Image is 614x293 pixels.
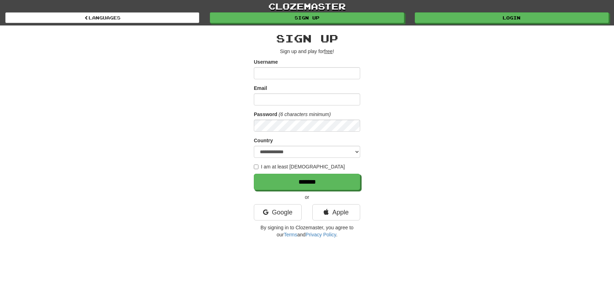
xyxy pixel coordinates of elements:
[210,12,404,23] a: Sign up
[284,232,297,237] a: Terms
[254,48,360,55] p: Sign up and play for !
[254,137,273,144] label: Country
[254,204,302,220] a: Google
[254,33,360,44] h2: Sign up
[254,58,278,65] label: Username
[312,204,360,220] a: Apple
[254,85,267,92] label: Email
[279,111,331,117] em: (6 characters minimum)
[254,111,277,118] label: Password
[254,224,360,238] p: By signing in to Clozemaster, you agree to our and .
[5,12,199,23] a: Languages
[415,12,609,23] a: Login
[254,163,345,170] label: I am at least [DEMOGRAPHIC_DATA]
[254,194,360,201] p: or
[254,165,258,169] input: I am at least [DEMOGRAPHIC_DATA]
[306,232,336,237] a: Privacy Policy
[324,48,333,54] u: free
